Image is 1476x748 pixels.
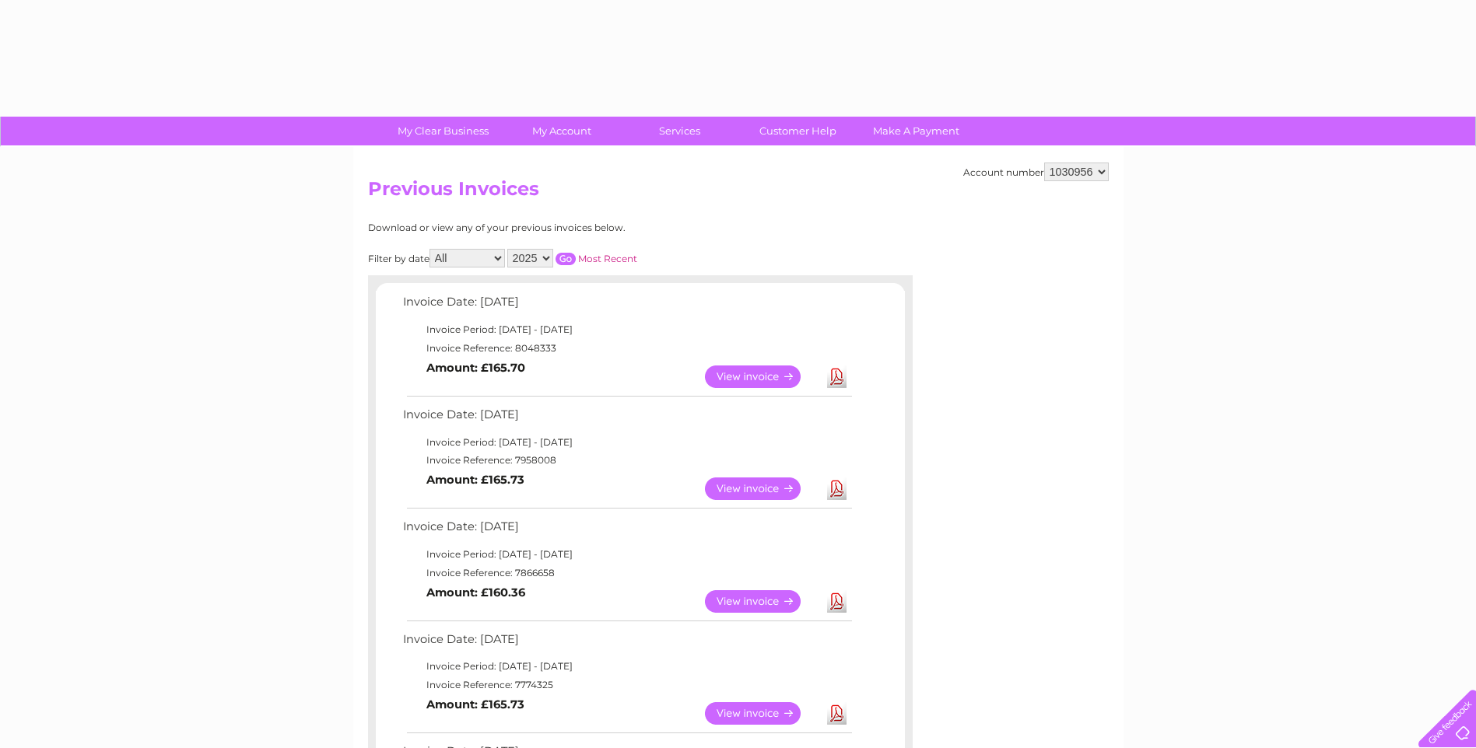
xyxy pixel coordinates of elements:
[827,477,847,500] a: Download
[399,320,854,339] td: Invoice Period: [DATE] - [DATE]
[399,657,854,676] td: Invoice Period: [DATE] - [DATE]
[399,516,854,545] td: Invoice Date: [DATE]
[827,590,847,613] a: Download
[368,178,1109,208] h2: Previous Invoices
[963,163,1109,181] div: Account number
[426,585,525,599] b: Amount: £160.36
[399,545,854,564] td: Invoice Period: [DATE] - [DATE]
[399,676,854,694] td: Invoice Reference: 7774325
[578,253,637,264] a: Most Recent
[399,629,854,658] td: Invoice Date: [DATE]
[399,451,854,470] td: Invoice Reference: 7958008
[705,590,819,613] a: View
[399,292,854,320] td: Invoice Date: [DATE]
[399,404,854,433] td: Invoice Date: [DATE]
[426,361,525,375] b: Amount: £165.70
[399,339,854,358] td: Invoice Reference: 8048333
[705,365,819,388] a: View
[705,477,819,500] a: View
[368,222,777,233] div: Download or view any of your previous invoices below.
[734,117,862,145] a: Customer Help
[852,117,980,145] a: Make A Payment
[426,473,524,487] b: Amount: £165.73
[426,697,524,711] b: Amount: £165.73
[379,117,507,145] a: My Clear Business
[705,702,819,725] a: View
[399,564,854,582] td: Invoice Reference: 7866658
[615,117,744,145] a: Services
[497,117,626,145] a: My Account
[827,702,847,725] a: Download
[399,433,854,452] td: Invoice Period: [DATE] - [DATE]
[827,365,847,388] a: Download
[368,249,777,267] div: Filter by date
